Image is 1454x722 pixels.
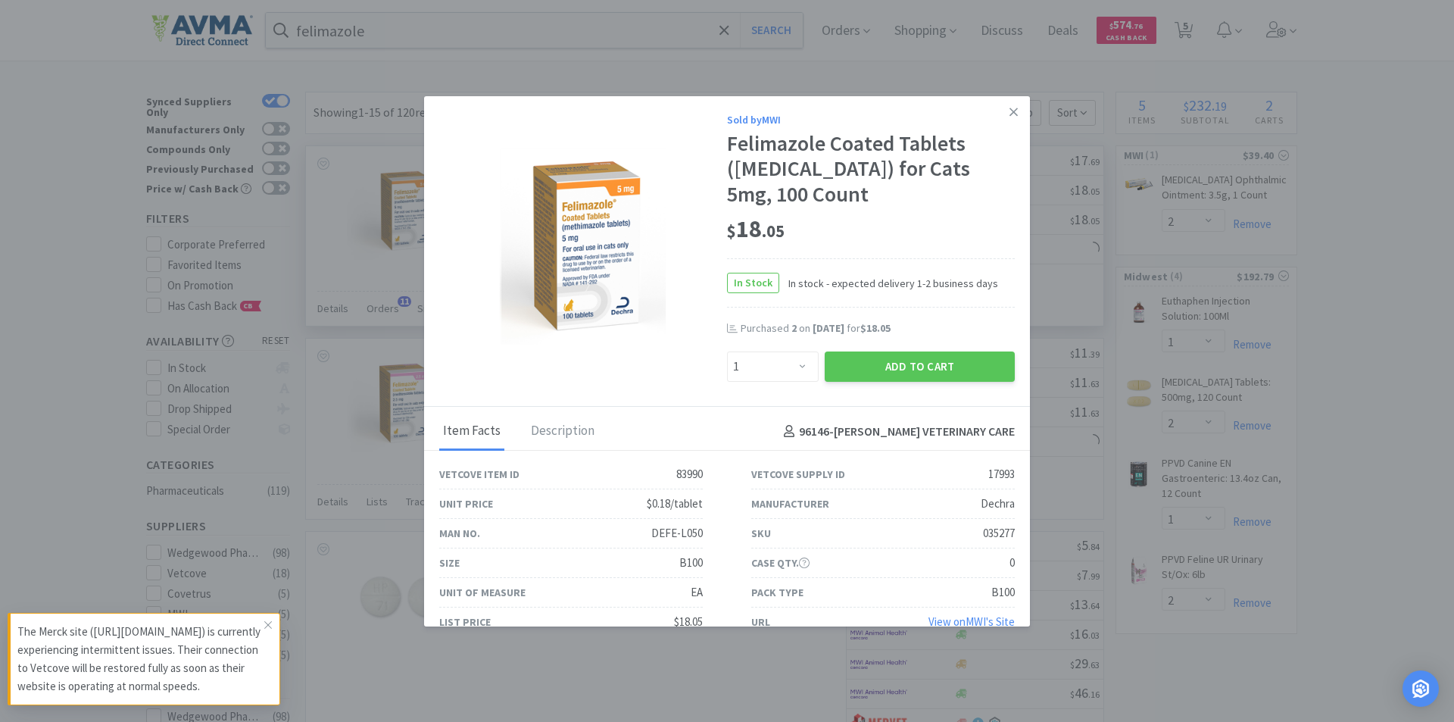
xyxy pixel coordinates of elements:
[439,525,480,542] div: Man No.
[439,413,504,451] div: Item Facts
[860,321,891,335] span: $18.05
[439,495,493,512] div: Unit Price
[439,614,491,630] div: List Price
[691,583,703,602] div: EA
[727,214,785,244] span: 18
[728,273,778,292] span: In Stock
[981,495,1015,513] div: Dechra
[1403,670,1439,707] div: Open Intercom Messenger
[751,466,845,483] div: Vetcove Supply ID
[679,554,703,572] div: B100
[1009,554,1015,572] div: 0
[991,583,1015,602] div: B100
[751,584,803,601] div: Pack Type
[439,555,460,571] div: Size
[674,613,703,631] div: $18.05
[439,584,526,601] div: Unit of Measure
[779,275,998,292] span: In stock - expected delivery 1-2 business days
[751,495,829,512] div: Manufacturer
[983,524,1015,542] div: 035277
[439,466,520,483] div: Vetcove Item ID
[647,495,703,513] div: $0.18/tablet
[527,413,598,451] div: Description
[751,555,810,571] div: Case Qty.
[928,614,1015,629] a: View onMWI's Site
[17,623,264,695] p: The Merck site ([URL][DOMAIN_NAME]) is currently experiencing intermittent issues. Their connecti...
[988,465,1015,483] div: 17993
[727,131,1015,208] div: Felimazole Coated Tablets ([MEDICAL_DATA]) for Cats 5mg, 100 Count
[825,352,1015,382] button: Add to Cart
[778,422,1015,442] h4: 96146 - [PERSON_NAME] VETERINARY CARE
[651,524,703,542] div: DEFE-L050
[741,321,1015,336] div: Purchased on for
[751,614,770,630] div: URL
[727,220,736,242] span: $
[676,465,703,483] div: 83990
[813,321,844,335] span: [DATE]
[500,148,666,345] img: 621d43a8f016469cabf5086f31914d54_17993.png
[791,321,797,335] span: 2
[751,525,771,542] div: SKU
[762,220,785,242] span: . 05
[727,111,1015,128] div: Sold by MWI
